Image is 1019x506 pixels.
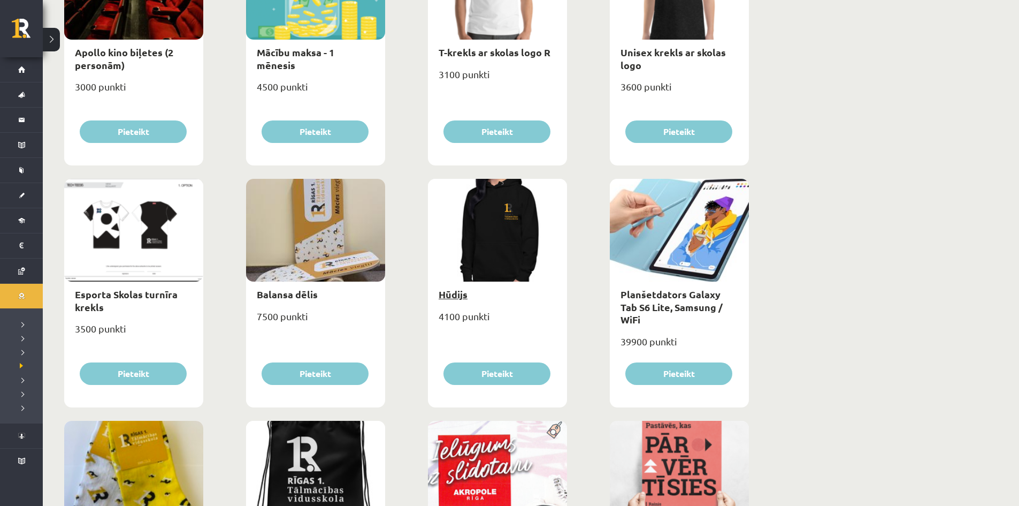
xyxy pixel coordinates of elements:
a: Rīgas 1. Tālmācības vidusskola [12,19,43,46]
a: Apollo kino biļetes (2 personām) [75,46,173,71]
a: Esporta Skolas turnīra krekls [75,288,178,313]
a: T-krekls ar skolas logo R [439,46,550,58]
button: Pieteikt [443,120,550,143]
a: Hūdijs [439,288,468,300]
a: Mācību maksa - 1 mēnesis [257,46,334,71]
button: Pieteikt [80,362,187,385]
button: Pieteikt [262,362,369,385]
div: 4100 punkti [428,307,567,334]
div: 7500 punkti [246,307,385,334]
button: Pieteikt [80,120,187,143]
div: 39900 punkti [610,333,749,359]
button: Pieteikt [262,120,369,143]
img: Populāra prece [543,421,567,439]
a: Planšetdators Galaxy Tab S6 Lite, Samsung / WiFi [620,288,723,326]
div: 4500 punkti [246,78,385,104]
div: 3600 punkti [610,78,749,104]
button: Pieteikt [625,120,732,143]
button: Pieteikt [443,362,550,385]
div: 3500 punkti [64,320,203,346]
a: Unisex krekls ar skolas logo [620,46,726,71]
button: Pieteikt [625,362,732,385]
div: 3000 punkti [64,78,203,104]
a: Balansa dēlis [257,288,318,300]
div: 3100 punkti [428,65,567,92]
